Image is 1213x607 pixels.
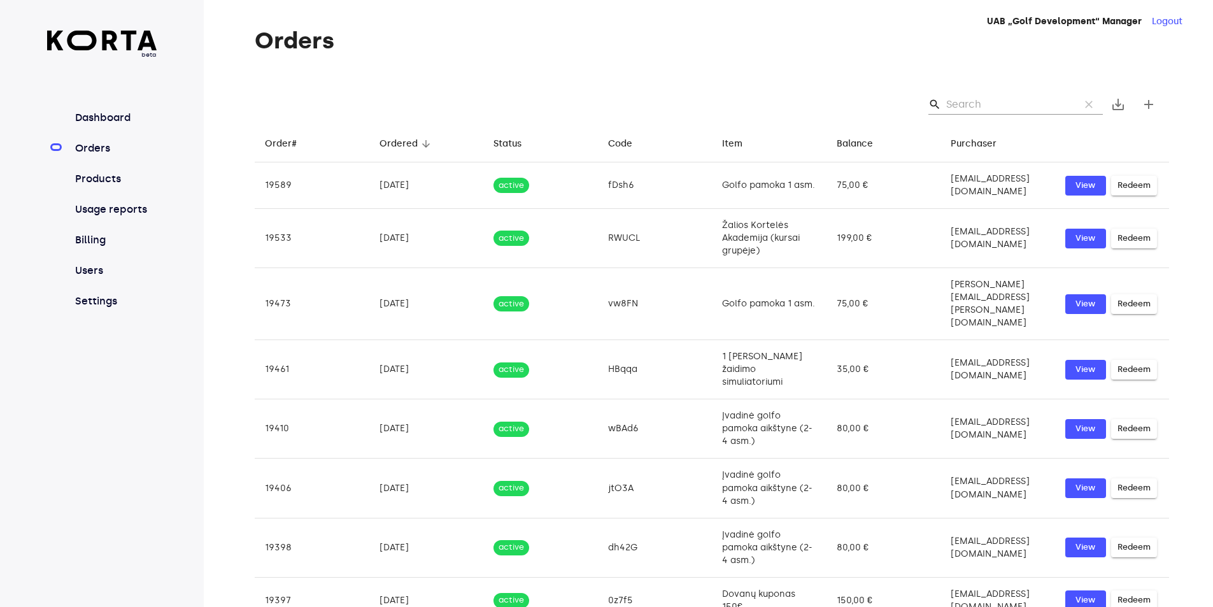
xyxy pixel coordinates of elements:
td: [EMAIL_ADDRESS][DOMAIN_NAME] [940,518,1055,577]
a: Billing [73,232,157,248]
td: Golfo pamoka 1 asm. [712,162,826,209]
span: active [493,482,529,494]
a: Usage reports [73,202,157,217]
td: [EMAIL_ADDRESS][DOMAIN_NAME] [940,459,1055,518]
span: Order# [265,136,313,152]
span: arrow_downward [420,138,432,150]
span: Redeem [1117,231,1151,246]
img: Korta [47,31,157,50]
span: active [493,298,529,310]
td: Įvadinė golfo pamoka aikštyne (2-4 asm.) [712,399,826,459]
a: beta [47,31,157,59]
span: Redeem [1117,540,1151,555]
span: save_alt [1110,97,1126,112]
span: View [1072,231,1100,246]
span: Code [608,136,649,152]
td: fDsh6 [598,162,713,209]
button: View [1065,538,1106,557]
td: 75,00 € [826,162,941,209]
span: View [1072,297,1100,311]
span: Item [722,136,759,152]
td: 19473 [255,268,369,340]
div: Code [608,136,632,152]
td: 80,00 € [826,459,941,518]
td: 80,00 € [826,399,941,459]
span: View [1072,178,1100,193]
h1: Orders [255,28,1169,54]
strong: UAB „Golf Development“ Manager [987,16,1142,27]
td: dh42G [598,518,713,577]
td: [EMAIL_ADDRESS][DOMAIN_NAME] [940,399,1055,459]
input: Search [946,94,1070,115]
td: Golfo pamoka 1 asm. [712,268,826,340]
a: View [1065,176,1106,196]
button: View [1065,229,1106,248]
button: Redeem [1111,229,1157,248]
td: [DATE] [369,518,484,577]
button: View [1065,478,1106,498]
div: Order# [265,136,297,152]
span: Status [493,136,538,152]
span: View [1072,540,1100,555]
td: RWUCL [598,209,713,268]
td: 19589 [255,162,369,209]
div: Purchaser [951,136,997,152]
button: Redeem [1111,294,1157,314]
span: Redeem [1117,178,1151,193]
td: 80,00 € [826,518,941,577]
span: View [1072,362,1100,377]
td: 19410 [255,399,369,459]
td: 199,00 € [826,209,941,268]
button: Export [1103,89,1133,120]
td: [PERSON_NAME][EMAIL_ADDRESS][PERSON_NAME][DOMAIN_NAME] [940,268,1055,340]
td: [DATE] [369,340,484,399]
td: [EMAIL_ADDRESS][DOMAIN_NAME] [940,340,1055,399]
button: View [1065,419,1106,439]
td: [DATE] [369,162,484,209]
button: View [1065,294,1106,314]
a: Products [73,171,157,187]
span: Search [928,98,941,111]
td: 75,00 € [826,268,941,340]
td: 19461 [255,340,369,399]
td: [EMAIL_ADDRESS][DOMAIN_NAME] [940,209,1055,268]
div: Ordered [380,136,418,152]
div: Item [722,136,742,152]
span: Redeem [1117,422,1151,436]
button: Redeem [1111,176,1157,196]
span: Purchaser [951,136,1013,152]
td: [DATE] [369,209,484,268]
span: active [493,180,529,192]
span: Redeem [1117,297,1151,311]
span: beta [47,50,157,59]
span: View [1072,422,1100,436]
span: Redeem [1117,481,1151,496]
span: add [1141,97,1156,112]
td: 35,00 € [826,340,941,399]
td: 1 [PERSON_NAME] žaidimo simuliatoriumi [712,340,826,399]
button: View [1065,360,1106,380]
a: Orders [73,141,157,156]
div: Status [493,136,521,152]
button: Redeem [1111,478,1157,498]
td: Įvadinė golfo pamoka aikštyne (2-4 asm.) [712,459,826,518]
td: 19533 [255,209,369,268]
span: active [493,232,529,245]
td: [DATE] [369,399,484,459]
span: Redeem [1117,362,1151,377]
td: [DATE] [369,268,484,340]
span: active [493,541,529,553]
a: Users [73,263,157,278]
td: 19398 [255,518,369,577]
td: Žalios Kortelės Akademija (kursai grupėje) [712,209,826,268]
td: 19406 [255,459,369,518]
td: HBqqa [598,340,713,399]
span: active [493,423,529,435]
span: View [1072,481,1100,496]
div: Balance [837,136,873,152]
